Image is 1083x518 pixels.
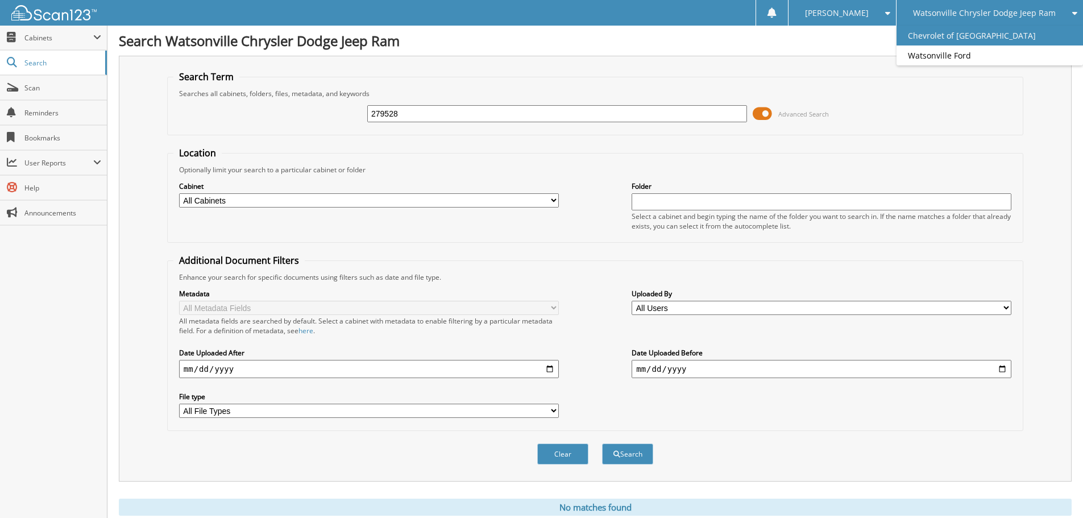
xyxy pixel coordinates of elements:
span: Reminders [24,108,101,118]
label: File type [179,392,559,401]
legend: Search Term [173,71,239,83]
div: All metadata fields are searched by default. Select a cabinet with metadata to enable filtering b... [179,316,559,335]
label: Date Uploaded Before [632,348,1011,358]
iframe: Chat Widget [1026,463,1083,518]
button: Search [602,444,653,465]
a: Watsonville Ford [897,45,1083,65]
span: Search [24,58,99,68]
input: end [632,360,1011,378]
label: Date Uploaded After [179,348,559,358]
a: here [298,326,313,335]
input: start [179,360,559,378]
span: User Reports [24,158,93,168]
a: Chevrolet of [GEOGRAPHIC_DATA] [897,26,1083,45]
div: No matches found [119,499,1072,516]
div: Enhance your search for specific documents using filters such as date and file type. [173,272,1017,282]
span: Watsonville Chrysler Dodge Jeep Ram [913,10,1056,16]
legend: Location [173,147,222,159]
span: Announcements [24,208,101,218]
img: scan123-logo-white.svg [11,5,97,20]
button: Clear [537,444,588,465]
span: Help [24,183,101,193]
label: Cabinet [179,181,559,191]
span: [PERSON_NAME] [805,10,869,16]
span: Cabinets [24,33,93,43]
span: Scan [24,83,101,93]
div: Searches all cabinets, folders, files, metadata, and keywords [173,89,1017,98]
label: Metadata [179,289,559,299]
div: Optionally limit your search to a particular cabinet or folder [173,165,1017,175]
span: Bookmarks [24,133,101,143]
label: Uploaded By [632,289,1011,299]
label: Folder [632,181,1011,191]
span: Advanced Search [778,110,829,118]
h1: Search Watsonville Chrysler Dodge Jeep Ram [119,31,1072,50]
div: Select a cabinet and begin typing the name of the folder you want to search in. If the name match... [632,212,1011,231]
legend: Additional Document Filters [173,254,305,267]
